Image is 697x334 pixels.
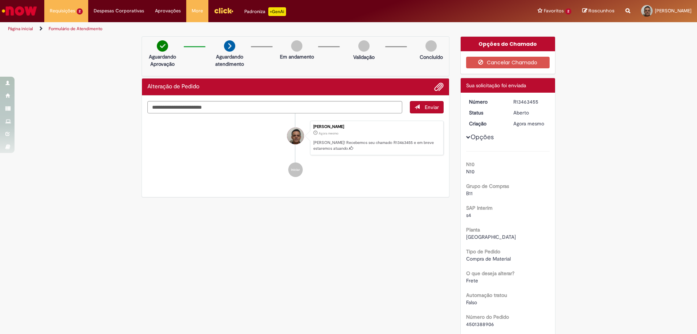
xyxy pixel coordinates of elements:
[425,104,439,110] span: Enviar
[410,101,444,113] button: Enviar
[655,8,692,14] span: [PERSON_NAME]
[5,22,459,36] ul: Trilhas de página
[466,82,526,89] span: Sua solicitação foi enviada
[280,53,314,60] p: Em andamento
[147,113,444,185] ul: Histórico de tíquete
[513,109,547,116] div: Aberto
[466,248,500,255] b: Tipo de Pedido
[244,7,286,16] div: Padroniza
[8,26,33,32] a: Página inicial
[319,131,338,136] span: Agora mesmo
[147,84,199,90] h2: Alteração de Pedido Histórico de tíquete
[420,53,443,61] p: Concluído
[588,7,615,14] span: Rascunhos
[77,8,83,15] span: 2
[313,140,440,151] p: [PERSON_NAME]! Recebemos seu chamado R13463455 e em breve estaremos atuando.
[464,98,508,105] dt: Número
[466,299,477,306] span: Falso
[214,5,233,16] img: click_logo_yellow_360x200.png
[544,7,564,15] span: Favoritos
[157,40,168,52] img: check-circle-green.png
[425,40,437,52] img: img-circle-grey.png
[192,7,203,15] span: More
[513,120,547,127] div: 29/08/2025 16:28:13
[513,120,544,127] time: 29/08/2025 16:28:13
[582,8,615,15] a: Rascunhos
[291,40,302,52] img: img-circle-grey.png
[513,120,544,127] span: Agora mesmo
[466,212,471,218] span: s4
[212,53,247,68] p: Aguardando atendimento
[353,53,375,61] p: Validação
[313,125,440,129] div: [PERSON_NAME]
[319,131,338,136] time: 29/08/2025 16:28:13
[565,8,571,15] span: 2
[50,7,75,15] span: Requisições
[466,321,494,327] span: 4501388906
[145,53,180,68] p: Aguardando Aprovação
[466,255,511,262] span: Compra de Material
[464,120,508,127] dt: Criação
[358,40,370,52] img: img-circle-grey.png
[513,98,547,105] div: R13463455
[466,226,480,233] b: Planta
[466,161,474,168] b: N10
[147,121,444,156] li: Welber Teixeira Gomes
[466,234,516,240] span: [GEOGRAPHIC_DATA]
[461,37,555,51] div: Opções do Chamado
[268,7,286,16] p: +GenAi
[466,57,550,68] button: Cancelar Chamado
[466,205,493,211] b: SAP Interim
[466,292,507,298] b: Automação tratou
[466,270,514,277] b: O que deseja alterar?
[466,183,509,189] b: Grupo de Compras
[155,7,181,15] span: Aprovações
[466,314,509,320] b: Número do Pedido
[466,168,474,175] span: N10
[147,101,402,113] textarea: Digite sua mensagem aqui...
[94,7,144,15] span: Despesas Corporativas
[466,190,473,197] span: B11
[434,82,444,92] button: Adicionar anexos
[49,26,102,32] a: Formulário de Atendimento
[464,109,508,116] dt: Status
[1,4,38,18] img: ServiceNow
[224,40,235,52] img: arrow-next.png
[466,277,478,284] span: Frete
[287,128,304,144] div: Welber Teixeira Gomes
